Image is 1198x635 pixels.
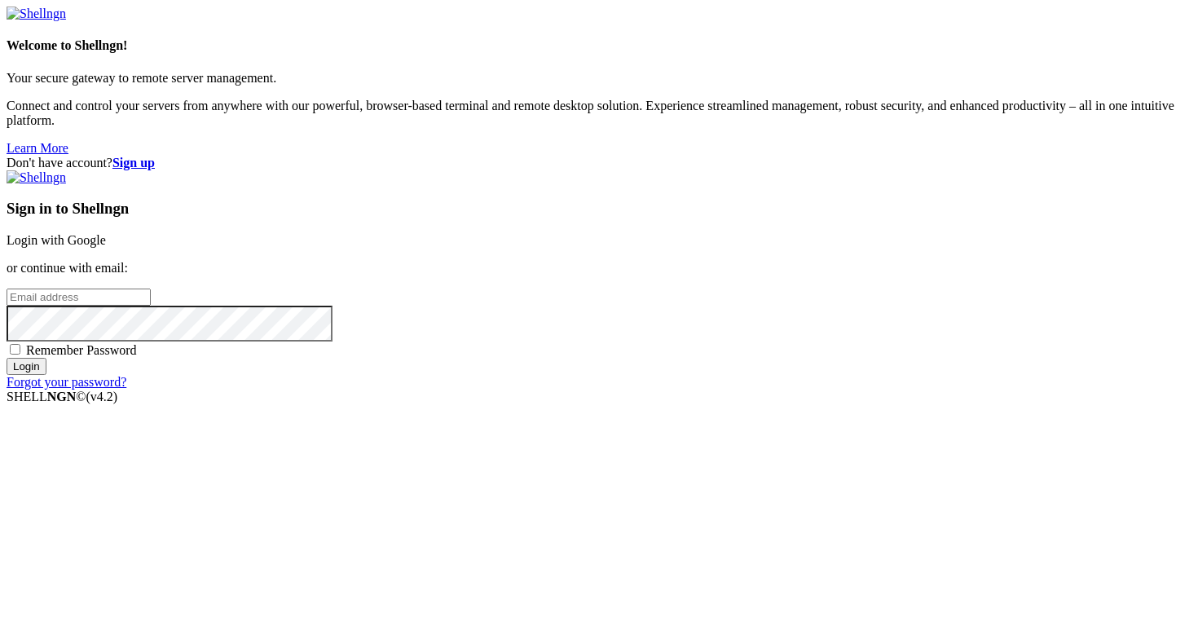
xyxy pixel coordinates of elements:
[7,7,66,21] img: Shellngn
[47,390,77,403] b: NGN
[7,156,1191,170] div: Don't have account?
[86,390,118,403] span: 4.2.0
[7,99,1191,128] p: Connect and control your servers from anywhere with our powerful, browser-based terminal and remo...
[7,200,1191,218] h3: Sign in to Shellngn
[7,141,68,155] a: Learn More
[7,38,1191,53] h4: Welcome to Shellngn!
[7,233,106,247] a: Login with Google
[7,390,117,403] span: SHELL ©
[10,344,20,355] input: Remember Password
[26,343,137,357] span: Remember Password
[7,289,151,306] input: Email address
[7,358,46,375] input: Login
[7,71,1191,86] p: Your secure gateway to remote server management.
[7,170,66,185] img: Shellngn
[112,156,155,170] a: Sign up
[7,261,1191,276] p: or continue with email:
[7,375,126,389] a: Forgot your password?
